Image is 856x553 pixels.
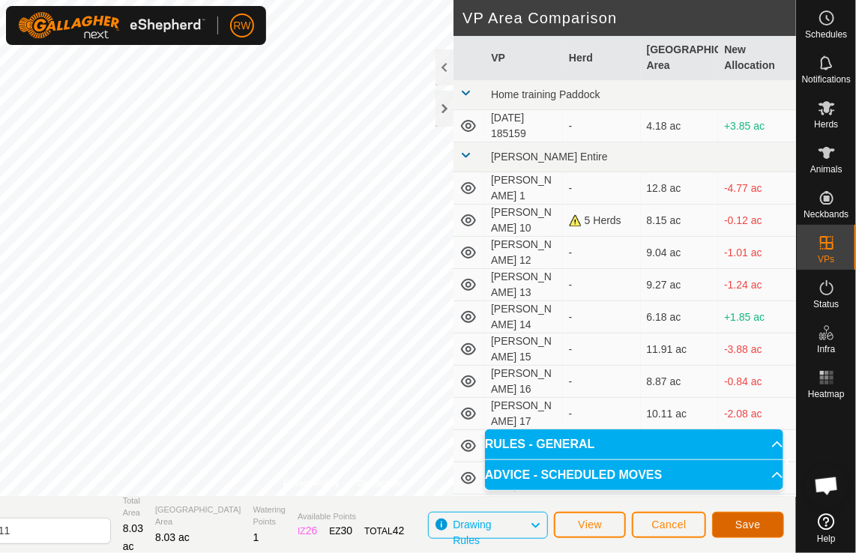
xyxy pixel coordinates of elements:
td: 12.21 ac [641,495,719,527]
span: 8.03 ac [155,531,190,543]
th: VP [485,36,563,80]
td: [PERSON_NAME] 16 [485,366,563,398]
span: Total Area [123,495,143,519]
td: 9.27 ac [641,269,719,301]
p-accordion-header: ADVICE - SCHEDULED MOVES [485,460,783,490]
span: 26 [306,525,318,537]
span: [PERSON_NAME] Entire [491,151,608,163]
td: -1.24 ac [718,269,796,301]
button: Cancel [632,512,706,538]
th: [GEOGRAPHIC_DATA] Area [641,36,719,80]
td: [PERSON_NAME] 1 [485,172,563,205]
div: 5 Herds [569,213,635,229]
span: 8.03 ac [123,522,143,552]
td: [PERSON_NAME] 10 [485,205,563,237]
span: 1 [253,531,259,543]
div: IZ [298,523,317,539]
td: [PERSON_NAME] 14 [485,301,563,333]
span: Drawing Rules [453,519,491,546]
div: - [569,374,635,390]
td: [PERSON_NAME] 12 [485,237,563,269]
td: [PERSON_NAME] 20 [485,495,563,527]
span: VPs [818,255,834,264]
span: Heatmap [808,390,845,399]
th: New Allocation [718,36,796,80]
p-accordion-header: RULES - GENERAL [485,429,783,459]
td: -0.84 ac [718,366,796,398]
div: - [569,406,635,422]
div: Open chat [804,463,849,508]
td: [PERSON_NAME] 15 [485,333,563,366]
td: 9.04 ac [641,237,719,269]
span: RW [233,18,250,34]
span: Available Points [298,510,404,523]
span: 30 [341,525,353,537]
td: 6.18 ac [641,301,719,333]
td: -4.77 ac [718,172,796,205]
div: - [569,277,635,293]
td: 8.87 ac [641,366,719,398]
button: Save [712,512,784,538]
a: Help [797,507,856,549]
td: 4.18 ac [641,110,719,142]
img: Gallagher Logo [18,12,205,39]
h2: VP Area Comparison [462,9,796,27]
span: Notifications [802,75,851,84]
span: Status [813,300,839,309]
span: ADVICE - SCHEDULED MOVES [485,469,662,481]
span: Cancel [651,519,687,531]
td: -4.18 ac [718,495,796,527]
div: TOTAL [364,523,404,539]
div: - [569,118,635,134]
span: Schedules [805,30,847,39]
span: Watering Points [253,504,286,528]
div: - [569,245,635,261]
span: View [578,519,602,531]
td: -0.12 ac [718,205,796,237]
span: RULES - GENERAL [485,438,595,450]
td: [DATE] 185159 [485,110,563,142]
td: -2.08 ac [718,398,796,430]
td: 10.11 ac [641,398,719,430]
td: 12.8 ac [641,172,719,205]
span: [GEOGRAPHIC_DATA] Area [155,504,241,528]
td: -3.88 ac [718,333,796,366]
td: +1.85 ac [718,301,796,333]
td: +3.85 ac [718,110,796,142]
span: Neckbands [804,210,849,219]
span: 42 [393,525,405,537]
div: EZ [329,523,352,539]
div: - [569,309,635,325]
td: 8.15 ac [641,205,719,237]
span: Herds [814,120,838,129]
span: Infra [817,345,835,354]
div: - [569,181,635,196]
a: Contact Us [358,477,402,490]
td: -1.01 ac [718,237,796,269]
td: [PERSON_NAME] 13 [485,269,563,301]
a: Privacy Policy [283,477,340,490]
span: Home training Paddock [491,88,600,100]
div: - [569,342,635,357]
button: View [554,512,626,538]
span: Animals [810,165,843,174]
span: Save [735,519,761,531]
span: Help [817,534,836,543]
td: 11.91 ac [641,333,719,366]
td: [PERSON_NAME] 17 [485,398,563,430]
th: Herd [563,36,641,80]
